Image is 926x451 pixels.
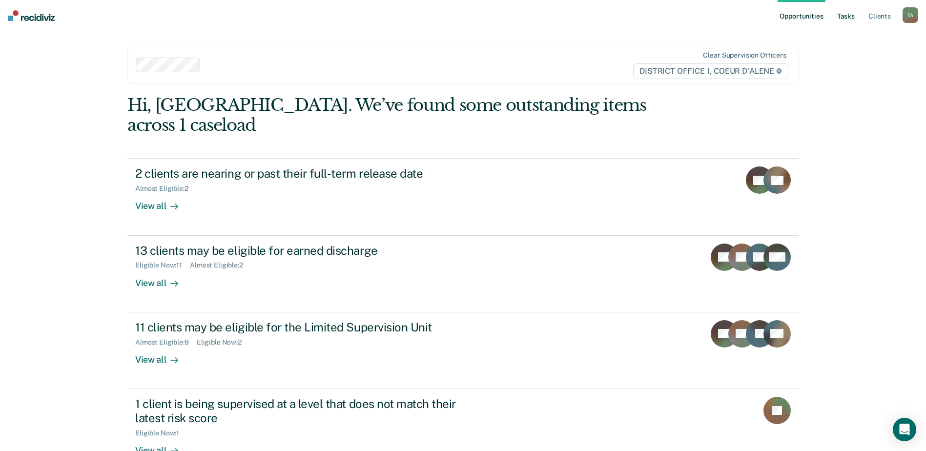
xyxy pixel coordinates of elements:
[127,236,799,312] a: 13 clients may be eligible for earned dischargeEligible Now:11Almost Eligible:2View all
[135,193,190,212] div: View all
[135,269,190,288] div: View all
[135,320,478,334] div: 11 clients may be eligible for the Limited Supervision Unit
[127,158,799,235] a: 2 clients are nearing or past their full-term release dateAlmost Eligible:2View all
[135,244,478,258] div: 13 clients may be eligible for earned discharge
[127,312,799,389] a: 11 clients may be eligible for the Limited Supervision UnitAlmost Eligible:9Eligible Now:2View all
[135,346,190,365] div: View all
[633,63,788,79] span: DISTRICT OFFICE 1, COEUR D'ALENE
[135,261,190,269] div: Eligible Now : 11
[190,261,251,269] div: Almost Eligible : 2
[8,10,55,21] img: Recidiviz
[135,429,187,437] div: Eligible Now : 1
[903,7,918,23] button: TA
[135,184,196,193] div: Almost Eligible : 2
[703,51,786,60] div: Clear supervision officers
[135,338,197,347] div: Almost Eligible : 9
[135,397,478,425] div: 1 client is being supervised at a level that does not match their latest risk score
[135,166,478,181] div: 2 clients are nearing or past their full-term release date
[903,7,918,23] div: T A
[893,418,916,441] div: Open Intercom Messenger
[197,338,249,347] div: Eligible Now : 2
[127,95,664,135] div: Hi, [GEOGRAPHIC_DATA]. We’ve found some outstanding items across 1 caseload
